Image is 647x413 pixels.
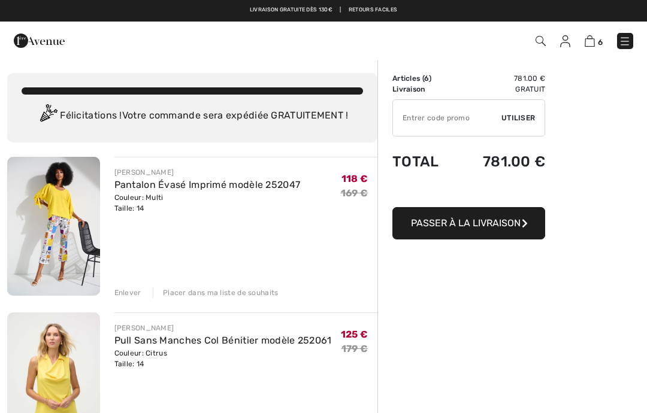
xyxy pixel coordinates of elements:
[392,84,458,95] td: Livraison
[598,38,603,47] span: 6
[14,29,65,53] img: 1ère Avenue
[341,343,368,354] s: 179 €
[349,6,398,14] a: Retours faciles
[340,6,341,14] span: |
[114,179,301,190] a: Pantalon Évasé Imprimé modèle 252047
[501,113,535,123] span: Utiliser
[36,104,60,128] img: Congratulation2.svg
[341,173,368,184] span: 118 €
[114,287,141,298] div: Enlever
[560,35,570,47] img: Mes infos
[22,104,363,128] div: Félicitations ! Votre commande sera expédiée GRATUITEMENT !
[393,100,501,136] input: Code promo
[114,167,301,178] div: [PERSON_NAME]
[392,73,458,84] td: Articles ( )
[114,192,301,214] div: Couleur: Multi Taille: 14
[14,34,65,45] a: 1ère Avenue
[536,36,546,46] img: Recherche
[585,35,595,47] img: Panier d'achat
[424,74,429,83] span: 6
[392,141,458,182] td: Total
[7,157,100,296] img: Pantalon Évasé Imprimé modèle 252047
[619,35,631,47] img: Menu
[341,329,368,340] span: 125 €
[250,6,332,14] a: Livraison gratuite dès 130€
[114,335,332,346] a: Pull Sans Manches Col Bénitier modèle 252061
[153,287,279,298] div: Placer dans ma liste de souhaits
[114,323,332,333] div: [PERSON_NAME]
[458,84,546,95] td: Gratuit
[585,34,603,48] a: 6
[114,348,332,369] div: Couleur: Citrus Taille: 14
[458,141,546,182] td: 781.00 €
[458,73,546,84] td: 781.00 €
[392,207,545,239] button: Passer à la livraison
[392,182,545,203] iframe: PayPal
[341,187,368,199] s: 169 €
[411,217,521,229] span: Passer à la livraison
